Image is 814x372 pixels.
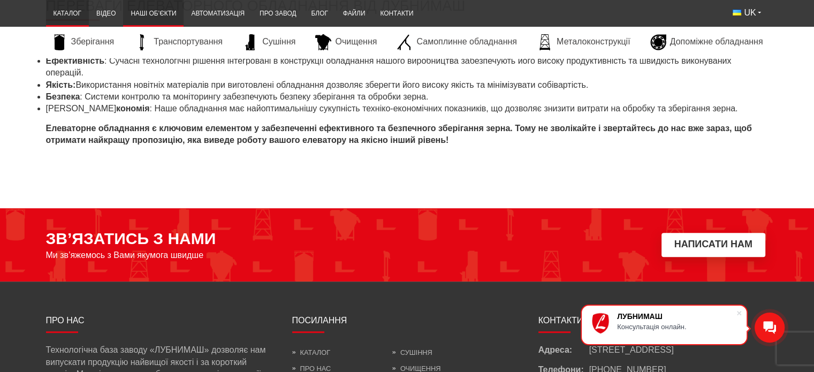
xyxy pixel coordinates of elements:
[46,124,752,145] strong: Елеваторне обладнання є ключовим елементом у забезпеченні ефективного та безпечного зберігання зе...
[645,34,769,50] a: Допоміжне обладнання
[71,36,115,48] span: Зберігання
[733,10,741,16] img: Українська
[538,316,583,325] span: Контакти
[154,36,223,48] span: Транспортування
[116,104,149,113] strong: кономія
[292,348,330,356] a: Каталог
[292,316,347,325] span: Посилання
[46,250,204,260] span: Ми зв’яжемось з Вами якумога швидше
[46,34,120,50] a: Зберігання
[531,34,635,50] a: Металоконструкції
[46,230,216,248] span: ЗВ’ЯЗАТИСЬ З НАМИ
[725,3,768,22] button: UK
[557,36,630,48] span: Металоконструкції
[303,3,335,24] a: Блог
[46,3,89,24] a: Каталог
[237,34,301,50] a: Сушіння
[46,316,85,325] span: Про нас
[128,34,228,50] a: Транспортування
[252,3,303,24] a: Про завод
[46,91,769,103] li: : Системи контролю та моніторингу забезпечують безпеку зберігання та обробки зерна.
[670,36,763,48] span: Допоміжне обладнання
[392,348,432,356] a: Сушіння
[46,92,80,101] strong: Безпека
[617,312,736,321] div: ЛУБНИМАШ
[310,34,382,50] a: Очищення
[416,36,516,48] span: Самоплинне обладнання
[262,36,295,48] span: Сушіння
[184,3,252,24] a: Автоматизація
[89,3,123,24] a: Відео
[538,344,589,356] span: Адреса:
[46,55,769,79] li: : Сучасні технологічні рішення інтегровані в конструкції обладнання нашого виробництва забезпечую...
[391,34,522,50] a: Самоплинне обладнання
[336,3,373,24] a: Файли
[335,36,377,48] span: Очищення
[46,103,769,115] li: [PERSON_NAME] : Наше обладнання має найоптимальнішу сукупність техніко-економічних показників, що...
[123,3,184,24] a: Наші об’єкти
[46,79,769,91] li: Використання новітніх матеріалів при виготовлені обладнання дозволяє зберегти його високу якість ...
[661,233,765,257] button: Написати нам
[589,344,674,356] span: [STREET_ADDRESS]
[617,323,736,331] div: Консультація онлайн.
[46,56,105,65] strong: Ефективність
[744,7,756,19] span: UK
[46,80,76,89] strong: Якість:
[372,3,421,24] a: Контакти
